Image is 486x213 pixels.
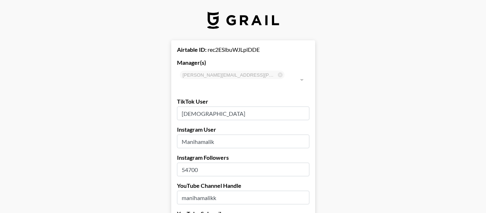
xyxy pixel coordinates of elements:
label: Instagram User [177,126,309,133]
strong: Airtable ID: [177,46,206,53]
img: Grail Talent Logo [207,12,279,29]
label: Instagram Followers [177,154,309,161]
label: Manager(s) [177,59,309,66]
div: rec2ESlbuWJLplDDE [177,46,309,53]
label: TikTok User [177,98,309,105]
label: YouTube Channel Handle [177,182,309,189]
